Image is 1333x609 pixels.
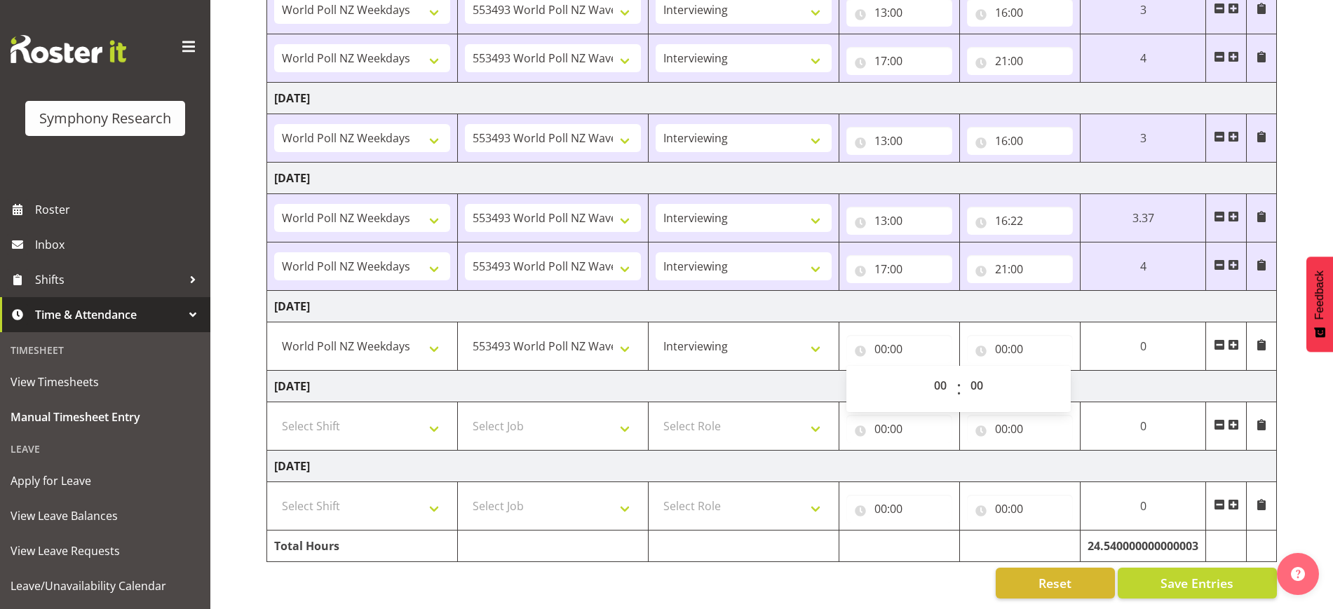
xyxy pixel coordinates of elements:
span: Reset [1038,574,1071,592]
input: Click to select... [967,255,1073,283]
div: Leave [4,434,207,463]
input: Click to select... [967,47,1073,75]
td: 0 [1081,402,1206,451]
button: Save Entries [1118,568,1277,598]
a: Manual Timesheet Entry [4,399,207,434]
input: Click to select... [846,127,952,155]
td: [DATE] [267,371,1277,402]
button: Feedback - Show survey [1306,256,1333,352]
span: View Leave Balances [11,505,200,526]
img: help-xxl-2.png [1291,567,1305,581]
a: View Timesheets [4,364,207,399]
span: Apply for Leave [11,470,200,491]
div: Symphony Research [39,108,171,129]
img: Rosterit website logo [11,35,126,63]
input: Click to select... [846,255,952,283]
span: Time & Attendance [35,304,182,325]
td: 3 [1081,114,1206,163]
td: Total Hours [267,531,458,562]
td: 24.540000000000003 [1081,531,1206,562]
input: Click to select... [967,207,1073,235]
span: Save Entries [1161,574,1233,592]
a: View Leave Balances [4,498,207,533]
td: 0 [1081,322,1206,371]
input: Click to select... [846,47,952,75]
span: Inbox [35,234,203,255]
td: [DATE] [267,163,1277,194]
span: View Leave Requests [11,540,200,561]
input: Click to select... [846,495,952,523]
td: [DATE] [267,451,1277,482]
span: Shifts [35,269,182,290]
td: [DATE] [267,83,1277,114]
input: Click to select... [967,415,1073,443]
button: Reset [996,568,1115,598]
span: Feedback [1313,271,1326,320]
span: View Timesheets [11,371,200,392]
input: Click to select... [967,495,1073,523]
input: Click to select... [846,207,952,235]
input: Click to select... [846,415,952,443]
span: Manual Timesheet Entry [11,406,200,427]
div: Timesheet [4,336,207,364]
span: Leave/Unavailability Calendar [11,575,200,596]
span: Roster [35,199,203,220]
span: : [956,371,961,406]
td: 0 [1081,482,1206,531]
input: Click to select... [967,127,1073,155]
td: 3.37 [1081,194,1206,242]
td: 4 [1081,242,1206,291]
a: Apply for Leave [4,463,207,498]
td: 4 [1081,34,1206,83]
a: Leave/Unavailability Calendar [4,568,207,603]
td: [DATE] [267,291,1277,322]
input: Click to select... [967,335,1073,363]
input: Click to select... [846,335,952,363]
a: View Leave Requests [4,533,207,568]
